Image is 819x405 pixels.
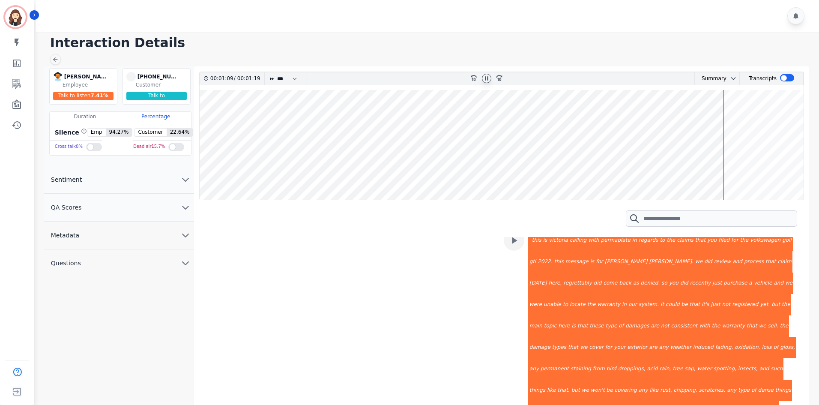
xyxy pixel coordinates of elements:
div: review [713,251,732,273]
div: is [571,315,577,337]
div: that [689,294,701,315]
button: Metadata chevron down [44,222,194,249]
div: for [604,337,613,358]
div: that [694,230,706,251]
div: did [703,251,713,273]
div: of [750,380,757,401]
div: Silence [53,128,87,137]
div: to [659,230,666,251]
div: type [605,315,618,337]
div: but [571,380,581,401]
div: just [710,294,721,315]
div: that [567,337,579,358]
svg: chevron down [730,75,737,82]
div: come [602,273,618,294]
div: permaplate [600,230,631,251]
span: QA Scores [44,203,89,212]
div: rust, [659,380,673,401]
div: covering [614,380,638,401]
div: process [743,251,765,273]
div: staining [570,358,592,380]
div: chipping, [673,380,698,401]
div: be [681,294,689,315]
div: any [638,380,649,401]
svg: chevron down [180,230,191,240]
div: be [606,380,614,401]
div: acid [646,358,658,380]
div: type [737,380,750,401]
div: it's [701,294,710,315]
img: Bordered avatar [5,7,26,27]
div: our [628,294,638,315]
span: 7.41 % [90,93,108,99]
div: recently [689,273,712,294]
div: that [577,315,589,337]
span: 94.27 % [106,129,132,136]
div: you [668,273,679,294]
div: with [698,315,711,337]
h1: Interaction Details [50,35,810,51]
div: claims [676,230,694,251]
div: did [679,273,689,294]
div: unable [543,294,562,315]
div: locate [569,294,586,315]
div: [PERSON_NAME] [604,251,649,273]
div: 00:01:09 [210,72,234,85]
div: Percentage [120,112,191,121]
div: / [210,72,263,85]
div: not [660,315,670,337]
div: gti [529,251,537,273]
div: we [579,337,588,358]
div: Dead air 15.7 % [133,141,165,153]
span: Metadata [44,231,86,240]
div: to [562,294,569,315]
div: that [765,251,777,273]
div: sap, [684,358,696,380]
div: damage [529,337,551,358]
div: for [730,230,739,251]
div: Customer [136,81,188,88]
div: Talk to listen [53,92,114,100]
div: won't [590,380,606,401]
div: message [565,251,589,273]
span: Questions [44,259,88,267]
button: Sentiment chevron down [44,166,194,194]
div: not [721,294,731,315]
div: here, [547,273,562,294]
div: scratches, [698,380,726,401]
div: could [665,294,681,315]
div: vehicle [753,273,773,294]
span: 1350.44 % [149,99,178,105]
div: just [711,273,723,294]
div: Employee [63,81,115,88]
div: from [592,358,606,380]
svg: chevron down [180,258,191,268]
div: droppings, [617,358,646,380]
div: Cross talk 0 % [55,141,83,153]
div: any [529,358,540,380]
div: the [739,230,750,251]
div: any [726,380,737,401]
div: that [746,315,758,337]
div: Summary [695,72,726,85]
div: weather [670,337,692,358]
div: bird [606,358,617,380]
div: regrettably [562,273,593,294]
div: fading, [714,337,734,358]
div: rain, [658,358,672,380]
div: any [658,337,670,358]
div: sell. [767,315,779,337]
div: the [781,294,791,315]
div: victoria [548,230,569,251]
div: filed [717,230,730,251]
div: that. [557,380,571,401]
div: 2022. [537,251,553,273]
div: [PERSON_NAME]. [648,251,694,273]
div: cover [588,337,604,358]
div: spotting, [713,358,737,380]
div: induced [692,337,714,358]
div: a [748,273,753,294]
div: dense [757,380,774,401]
div: we [784,273,793,294]
div: this [553,251,565,273]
